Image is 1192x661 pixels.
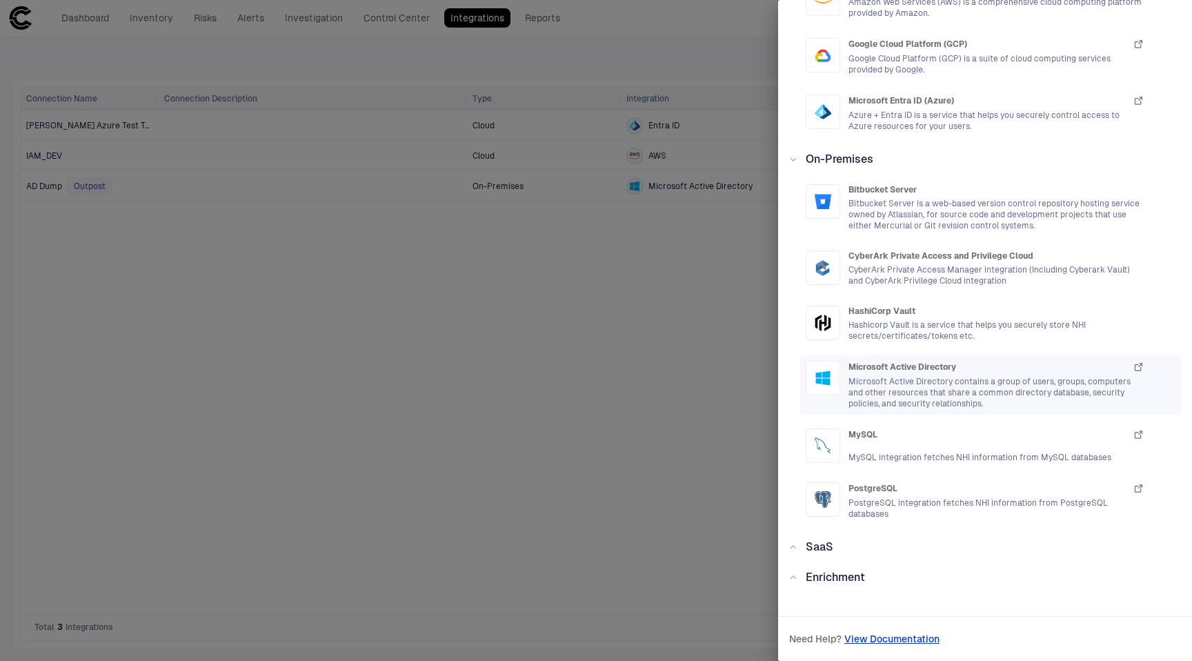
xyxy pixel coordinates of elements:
[848,110,1144,132] span: Azure + Entra ID is a service that helps you securely control access to Azure resources for your ...
[815,315,831,331] div: Hashicorp
[848,319,1144,342] span: Hashicorp Vault is a service that helps you securely store NHI secrets/certificates/tokens etc.
[789,633,842,645] span: Need Help?
[815,370,831,386] div: Microsoft Active Directory
[848,429,877,440] span: MySQL
[789,539,1181,555] div: SaaS
[848,39,967,50] span: Google Cloud Platform (GCP)
[848,306,915,317] span: HashiCorp Vault
[848,95,954,106] span: Microsoft Entra ID (Azure)
[806,571,865,584] span: Enrichment
[848,483,897,494] span: PostgreSQL
[844,631,940,647] a: View Documentation
[848,184,917,195] span: Bitbucket Server
[815,193,831,210] div: Bitbucket
[848,250,1033,262] span: CyberArk Private Access and Privilege Cloud
[815,491,831,508] div: PostgreSQL
[789,569,1181,586] div: Enrichment
[806,540,833,553] span: SaaS
[848,452,1144,463] span: MySQL integration fetches NHI information from MySQL databases
[815,47,831,63] div: Google Cloud
[848,198,1144,231] span: Bitbucket Server is a web-based version control repository hosting service owned by Atlassian, fo...
[789,151,1181,168] div: On-Premises
[848,264,1144,286] span: CyberArk Private Access Manager integration (Including Cyberark Vault) and CyberArk Privilege Clo...
[806,152,873,166] span: On-Premises
[815,259,831,276] div: CyberArk
[815,437,831,454] div: MySQL
[848,376,1144,409] span: Microsoft Active Directory contains a group of users, groups, computers and other resources that ...
[848,53,1144,75] span: Google Cloud Platform (GCP) is a suite of cloud computing services provided by Google.
[844,633,940,644] span: View Documentation
[848,362,956,373] span: Microsoft Active Directory
[815,103,831,120] div: Entra ID
[848,497,1144,520] span: PostgreSQL integration fetches NHI information from PostgreSQL databases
